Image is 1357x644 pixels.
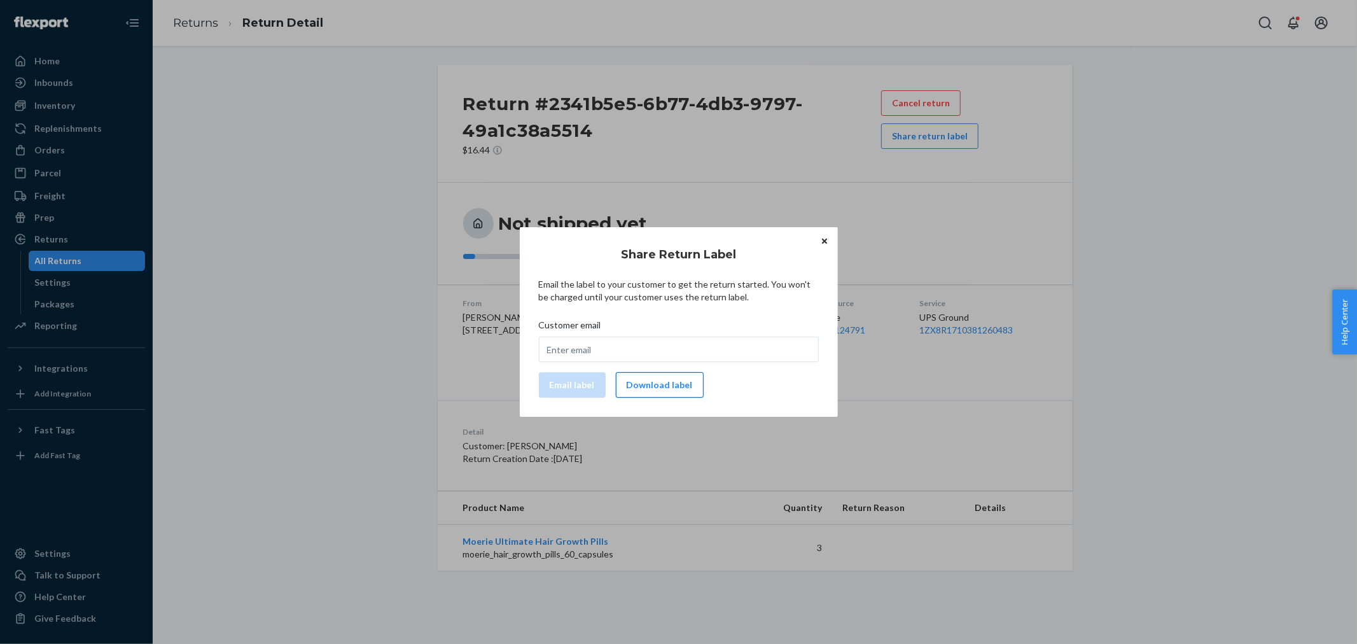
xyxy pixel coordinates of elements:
p: Email the label to your customer to get the return started. You won't be charged until your custo... [539,278,819,304]
span: Customer email [539,319,601,337]
button: Download label [616,372,704,398]
button: Close [818,234,831,248]
h3: Share Return Label [621,246,736,263]
input: Customer email [539,337,819,362]
button: Email label [539,372,606,398]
